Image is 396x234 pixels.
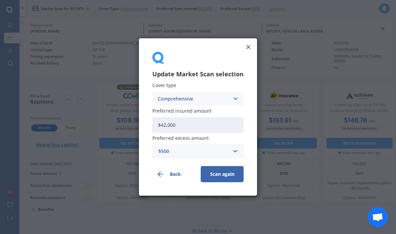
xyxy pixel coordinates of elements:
[152,117,244,133] input: Enter amount
[201,166,244,182] button: Scan again
[152,70,244,78] h3: Update Market Scan selection
[158,148,230,155] div: $500
[158,95,230,103] div: Comprehensive
[152,166,195,182] button: Back
[368,207,388,227] div: Open chat
[152,82,176,89] span: Cover type
[152,135,209,141] span: Preferred excess amount
[152,108,211,114] span: Preferred insured amount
